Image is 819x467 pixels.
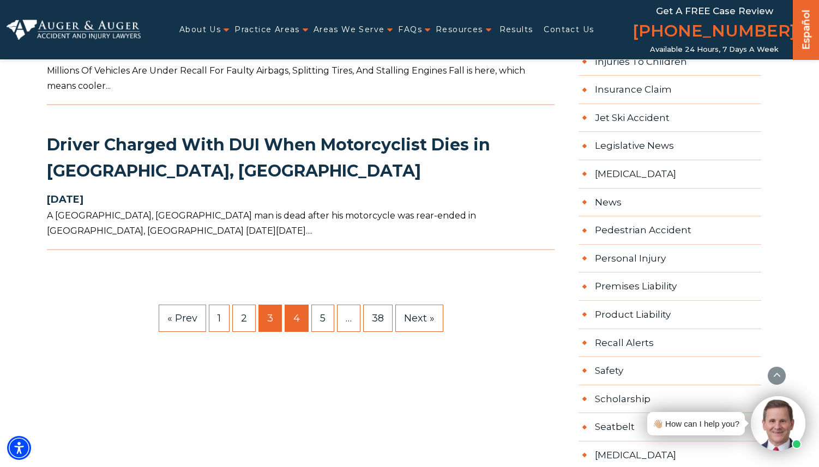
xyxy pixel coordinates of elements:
[579,132,761,160] a: Legislative News
[579,76,761,104] a: Insurance Claim
[159,305,206,332] a: « Prev
[579,272,761,301] a: Premises Liability
[579,357,761,385] a: Safety
[579,385,761,414] a: Scholarship
[7,20,141,40] img: Auger & Auger Accident and Injury Lawyers Logo
[40,305,561,332] nav: Posts pagination
[579,413,761,441] a: Seatbelt
[751,396,805,451] img: Intaker widget Avatar
[47,63,555,93] p: Millions Of Vehicles Are Under Recall For Faulty Airbags, Splitting Tires, And Stalling Engines F...
[656,5,773,16] span: Get a FREE Case Review
[398,19,422,41] a: FAQs
[653,416,739,431] div: 👋🏼 How can I help you?
[285,305,309,332] a: 4
[314,19,385,41] a: Areas We Serve
[232,305,256,332] a: 2
[337,305,360,332] span: …
[7,436,31,460] div: Accessibility Menu
[579,48,761,76] a: Injuries to Children
[436,19,483,41] a: Resources
[650,45,779,54] span: Available 24 Hours, 7 Days a Week
[179,19,221,41] a: About Us
[767,366,786,385] button: scroll to up
[395,305,443,332] a: Next »
[544,19,594,41] a: Contact Us
[633,19,796,45] a: [PHONE_NUMBER]
[579,245,761,273] a: Personal Injury
[234,19,300,41] a: Practice Areas
[579,216,761,245] a: Pedestrian Accident
[579,104,761,132] a: Jet Ski Accident
[579,329,761,357] a: Recall Alerts
[579,160,761,189] a: [MEDICAL_DATA]
[579,189,761,217] a: News
[311,305,334,332] a: 5
[258,305,282,332] span: 3
[47,193,83,205] strong: [DATE]
[579,301,761,329] a: Product Liability
[363,305,393,332] a: 38
[499,19,533,41] a: Results
[209,305,230,332] a: 1
[47,208,555,238] p: A [GEOGRAPHIC_DATA], [GEOGRAPHIC_DATA] man is dead after his motorcycle was rear-ended in [GEOGRA...
[47,135,490,181] a: Driver Charged With DUI When Motorcyclist Dies in [GEOGRAPHIC_DATA], [GEOGRAPHIC_DATA]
